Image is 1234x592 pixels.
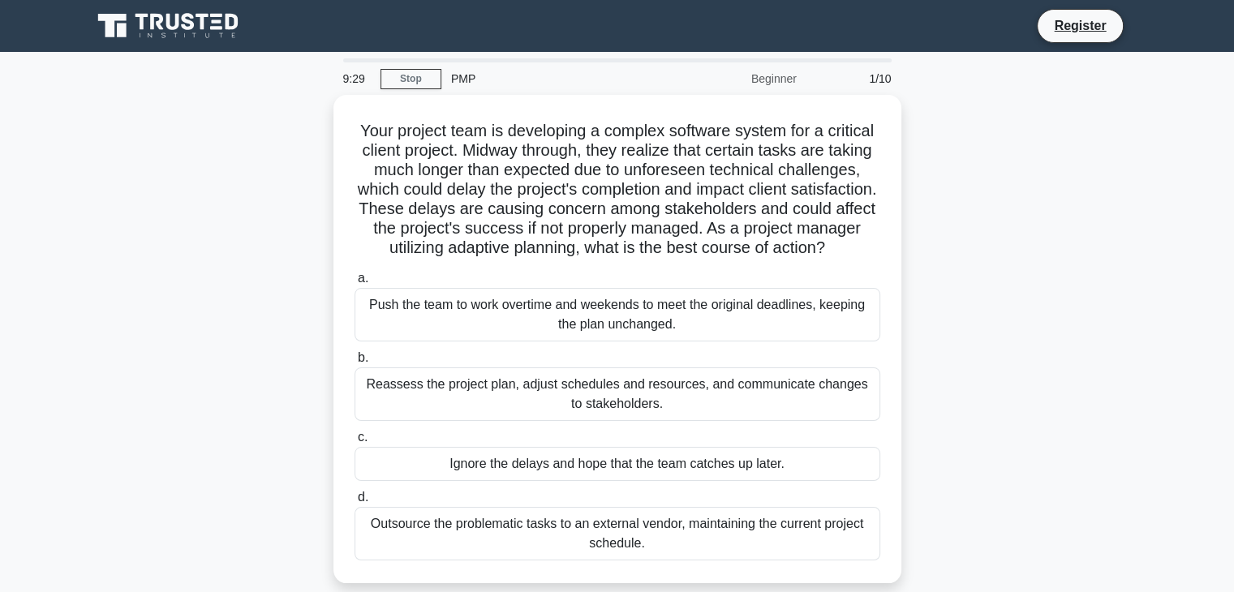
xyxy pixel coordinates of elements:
[355,507,880,560] div: Outsource the problematic tasks to an external vendor, maintaining the current project schedule.
[353,121,882,259] h5: Your project team is developing a complex software system for a critical client project. Midway t...
[806,62,901,95] div: 1/10
[1044,15,1116,36] a: Register
[358,430,368,444] span: c.
[355,288,880,341] div: Push the team to work overtime and weekends to meet the original deadlines, keeping the plan unch...
[358,350,368,364] span: b.
[355,367,880,421] div: Reassess the project plan, adjust schedules and resources, and communicate changes to stakeholders.
[333,62,381,95] div: 9:29
[358,490,368,504] span: d.
[664,62,806,95] div: Beginner
[358,271,368,285] span: a.
[441,62,664,95] div: PMP
[381,69,441,89] a: Stop
[355,447,880,481] div: Ignore the delays and hope that the team catches up later.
